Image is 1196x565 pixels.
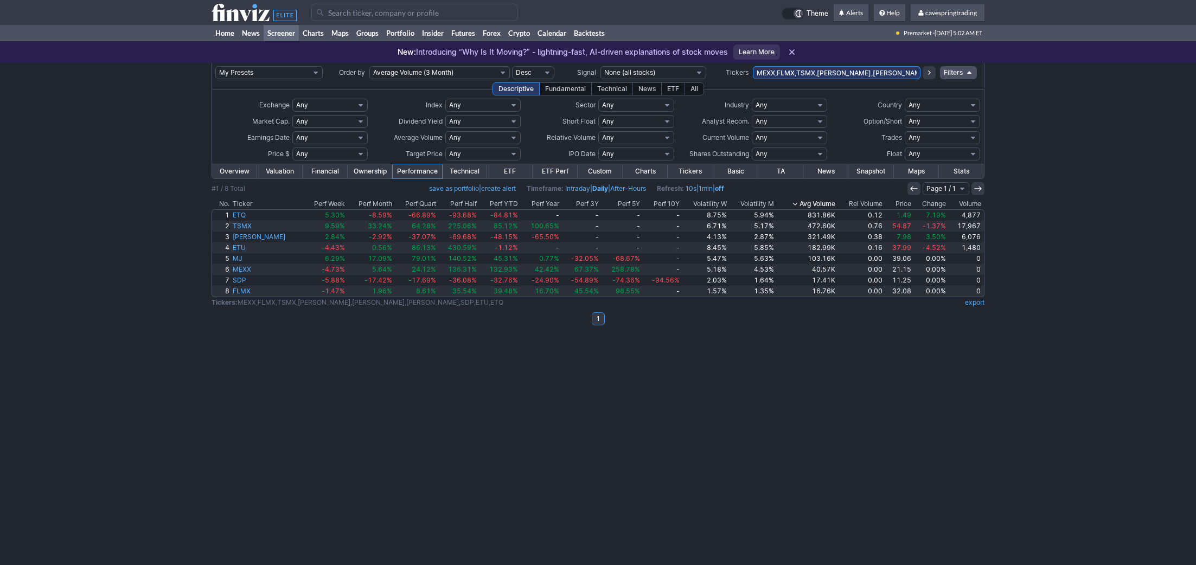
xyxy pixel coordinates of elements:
[353,25,382,41] a: Groups
[570,25,609,41] a: Backtests
[539,82,592,95] div: Fundamental
[494,222,518,230] span: 85.12%
[520,275,561,286] a: -24.90%
[713,164,758,178] a: Basic
[911,4,984,22] a: cavespringtrading
[597,312,600,325] b: 1
[490,276,518,284] span: -32.76%
[884,275,913,286] a: 11.25
[408,211,436,219] span: -66.89%
[231,286,303,297] a: FLMX
[892,243,911,252] span: 37.99
[642,210,681,221] a: -
[368,254,392,262] span: 17.09%
[733,44,780,60] a: Learn More
[406,150,443,158] span: Target Price
[776,286,837,297] a: 16.76K
[231,221,303,232] a: TSMX
[418,25,447,41] a: Insider
[212,164,257,178] a: Overview
[776,275,837,286] a: 17.41K
[884,286,913,297] a: 32.08
[212,25,238,41] a: Home
[728,242,776,253] a: 5.85%
[438,221,479,232] a: 225.06%
[776,242,837,253] a: 182.99K
[561,232,600,242] a: -
[452,287,477,295] span: 35.54%
[369,233,392,241] span: -2.92%
[681,286,728,297] a: 1.57%
[925,9,977,17] span: cavespringtrading
[600,253,642,264] a: -68.67%
[394,242,438,253] a: 86.13%
[547,133,596,142] span: Relative Volume
[904,25,935,41] span: Premarket ·
[894,164,939,178] a: Maps
[478,232,520,242] a: -48.15%
[534,25,570,41] a: Calendar
[429,183,516,194] span: |
[758,164,803,178] a: TA
[394,133,443,142] span: Average Volume
[874,4,905,22] a: Help
[408,276,436,284] span: -17.69%
[412,254,436,262] span: 79.01%
[212,198,231,209] th: No.
[449,211,477,219] span: -93.68%
[715,184,724,192] a: off
[623,164,668,178] a: Charts
[268,150,290,158] span: Price $
[913,275,948,286] a: 0.00%
[478,242,520,253] a: -1.12%
[412,243,436,252] span: 86.13%
[897,233,911,241] span: 7.98
[728,253,776,264] a: 5.63%
[681,242,728,253] a: 8.45%
[438,286,479,297] a: 35.54%
[238,25,264,41] a: News
[348,164,393,178] a: Ownership
[913,253,948,264] a: 0.00%
[412,265,436,273] span: 24.12%
[212,253,231,264] a: 5
[562,117,596,125] span: Short Float
[394,210,438,221] a: -66.89%
[913,232,948,242] a: 3.50%
[848,164,893,178] a: Snapshot
[913,210,948,221] a: 7.19%
[681,210,728,221] a: 8.75%
[325,254,345,262] span: 6.29%
[699,184,713,192] a: 1min
[948,286,984,297] a: 0
[347,210,394,221] a: -8.59%
[347,221,394,232] a: 33.24%
[347,286,394,297] a: 1.96%
[478,286,520,297] a: 39.48%
[884,232,913,242] a: 7.98
[652,276,680,284] span: -94.56%
[689,150,749,158] span: Shares Outstanding
[702,117,749,125] span: Analyst Recom.
[212,286,231,297] a: 8
[948,253,984,264] a: 0
[884,210,913,221] a: 1.49
[322,243,345,252] span: -4.43%
[776,210,837,221] a: 831.86K
[681,275,728,286] a: 2.03%
[408,233,436,241] span: -37.07%
[495,243,518,252] span: -1.12%
[520,286,561,297] a: 16.70%
[574,287,599,295] span: 45.54%
[347,242,394,253] a: 0.56%
[591,82,633,95] div: Technical
[965,298,984,306] a: export
[478,264,520,275] a: 132.93%
[884,242,913,253] a: 37.99
[913,242,948,253] a: -4.52%
[668,164,713,178] a: Tickers
[939,164,984,178] a: Stats
[339,68,365,76] span: Order by
[438,242,479,253] a: 430.59%
[600,232,642,242] a: -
